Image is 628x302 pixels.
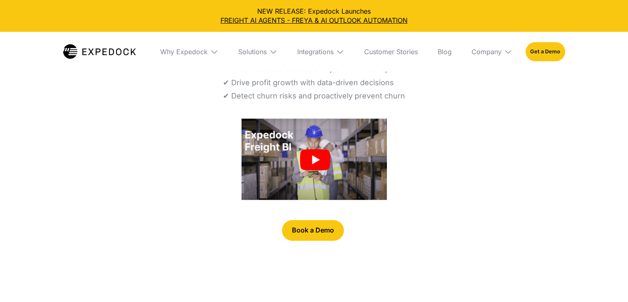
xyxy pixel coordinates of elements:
[282,220,344,241] a: Book a Demo
[223,90,405,102] p: ✔ Detect churn risks and proactively prevent churn
[232,32,284,72] div: Solutions
[223,77,394,89] p: ✔ Drive profit growth with data-driven decisions
[358,32,424,72] a: Customer Stories
[160,48,208,56] div: Why Expedock
[431,32,458,72] a: Blog
[297,48,334,56] div: Integrations
[238,48,267,56] div: Solutions
[526,42,565,61] a: Get a Demo
[472,48,502,56] div: Company
[7,7,621,25] div: NEW RELEASE: Expedock Launches
[7,16,621,25] a: FREIGHT AI AGENTS - FREYA & AI OUTLOOK AUTOMATION
[242,118,387,200] a: open lightbox
[465,32,519,72] div: Company
[154,32,225,72] div: Why Expedock
[291,32,351,72] div: Integrations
